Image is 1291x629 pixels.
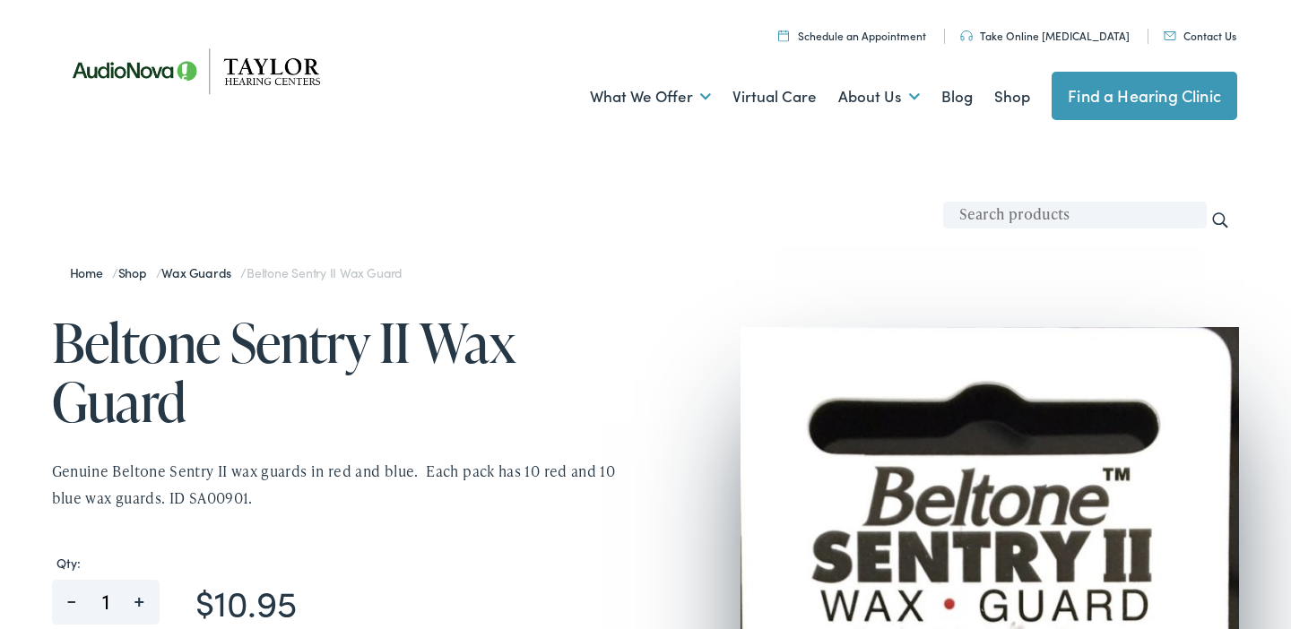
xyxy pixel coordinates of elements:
a: Blog [941,64,973,130]
a: Schedule an Appointment [778,28,926,43]
a: About Us [838,64,920,130]
a: Wax Guards [161,263,240,281]
span: $ [195,576,214,626]
label: Qty: [52,556,642,571]
input: Search [1210,211,1230,230]
a: Take Online [MEDICAL_DATA] [960,28,1130,43]
a: Shop [118,263,156,281]
span: Genuine Beltone Sentry II wax guards in red and blue. Each pack has 10 red and 10 blue wax guards... [52,461,616,508]
bdi: 10.95 [195,576,297,626]
a: Home [70,263,112,281]
span: Beltone Sentry II Wax Guard [247,263,403,281]
img: utility icon [1164,31,1176,40]
input: Search products [943,202,1207,228]
a: Virtual Care [732,64,817,130]
a: Contact Us [1164,28,1236,43]
h1: Beltone Sentry II Wax Guard [52,313,645,431]
img: utility icon [778,30,789,41]
a: What We Offer [590,64,711,130]
a: Find a Hearing Clinic [1052,72,1237,120]
img: utility icon [960,30,973,41]
a: Shop [994,64,1030,130]
span: / / / [70,263,403,281]
span: + [119,580,160,607]
span: - [52,580,92,607]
